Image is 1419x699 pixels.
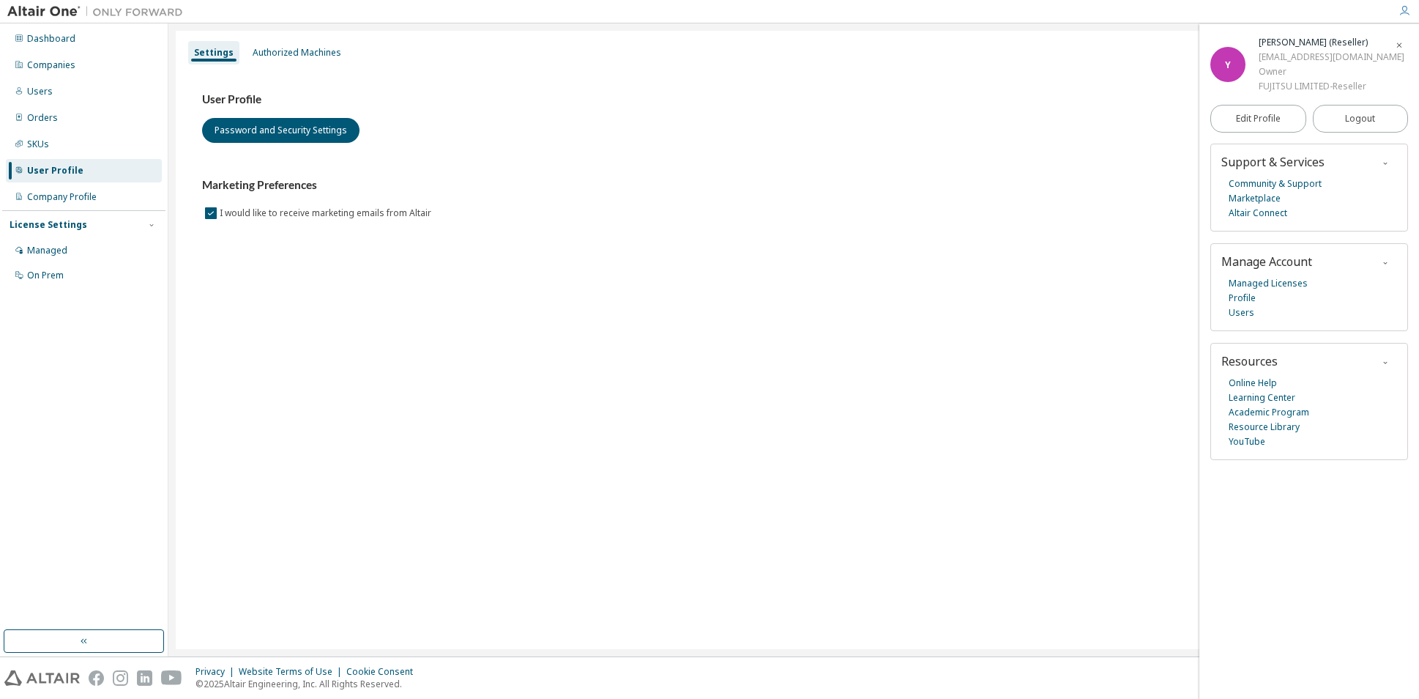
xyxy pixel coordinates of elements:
a: Learning Center [1229,391,1295,405]
img: linkedin.svg [137,670,152,686]
div: User Profile [27,165,83,177]
a: Profile [1229,291,1256,306]
img: Altair One [7,4,190,19]
h3: Marketing Preferences [202,178,1385,193]
div: Settings [194,47,234,59]
a: Edit Profile [1210,105,1306,133]
span: Resources [1221,353,1278,369]
a: YouTube [1229,434,1265,449]
div: Company Profile [27,191,97,203]
a: Community & Support [1229,177,1322,191]
span: Y [1225,59,1231,71]
a: Marketplace [1229,191,1281,206]
a: Users [1229,306,1254,320]
a: Altair Connect [1229,206,1287,221]
img: facebook.svg [89,670,104,686]
span: Support & Services [1221,154,1325,170]
div: Orders [27,112,58,124]
div: Managed [27,245,67,256]
div: Authorized Machines [253,47,341,59]
h3: User Profile [202,92,1385,107]
div: Owner [1259,64,1404,79]
img: altair_logo.svg [4,670,80,686]
div: Users [27,86,53,97]
div: Privacy [195,666,239,678]
span: Logout [1345,111,1375,126]
span: Edit Profile [1236,113,1281,125]
div: Companies [27,59,75,71]
div: Yoshikazu Wada (Reseller) [1259,35,1404,50]
label: I would like to receive marketing emails from Altair [220,204,434,222]
button: Password and Security Settings [202,118,360,143]
div: On Prem [27,270,64,281]
a: Managed Licenses [1229,276,1308,291]
a: Online Help [1229,376,1277,391]
div: [EMAIL_ADDRESS][DOMAIN_NAME] [1259,50,1404,64]
a: Academic Program [1229,405,1309,420]
div: SKUs [27,138,49,150]
span: Manage Account [1221,254,1312,270]
div: License Settings [10,219,87,231]
div: Dashboard [27,33,75,45]
img: instagram.svg [113,670,128,686]
p: © 2025 Altair Engineering, Inc. All Rights Reserved. [195,678,422,690]
div: Website Terms of Use [239,666,346,678]
button: Logout [1313,105,1409,133]
img: youtube.svg [161,670,182,686]
div: FUJITSU LIMITED-Reseller [1259,79,1404,94]
a: Resource Library [1229,420,1300,434]
div: Cookie Consent [346,666,422,678]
